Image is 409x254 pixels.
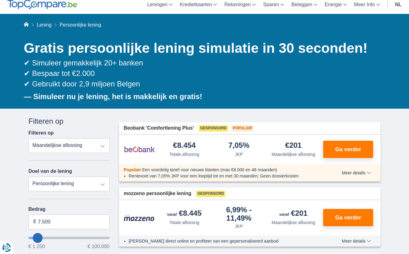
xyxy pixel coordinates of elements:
span: Populair [124,167,141,172]
div: JKP [235,151,243,157]
img: product.pl.alt Mozzeno [124,214,155,221]
input: wantToBorrow [28,237,110,239]
label: Filteren op [28,130,54,136]
span: mozzeno persoonlijke lening [124,190,192,197]
img: product.pl.alt Beobank [124,142,155,157]
div: 7,05% [228,142,249,150]
button: Ga verder [323,209,373,226]
button: Ga verder [323,141,373,158]
span: Persoonlijke lening [60,22,101,27]
span: € [33,218,36,225]
div: Totale aflossing [169,151,199,157]
span: Een voordelig tarief voor nieuwe klanten (max €8.000 en 48 maanden) [142,167,277,172]
div: JKP [235,223,243,229]
span: Beobank 'Comfortlening Plus' [124,125,194,132]
span: Meer details [342,239,371,243]
a: Home [24,22,29,27]
button: Meer details [337,239,376,244]
div: Maandelijkse aflossing [272,219,315,226]
span: Ga verder [335,215,361,220]
li: Rentevoet van 7,05% JKP voor een looptijd tot en met 30 maanden; Geen dossierkosten [129,173,319,179]
span: € 100.000 [87,244,109,249]
span: Gesponsord [199,125,228,131]
h1: Gratis persoonlijke lening simulatie in 30 seconden! [24,39,381,58]
span: € 1.250 [28,244,45,249]
div: ✔ Simuleer gemakkelijk 20+ banken ✔ Bespaar tot €2.000 ✔ Gebruikt door 2,9 miljoen Belgen [24,58,381,90]
span: Populair [232,125,253,131]
a: Lening [37,22,52,27]
label: Doel van de lening [28,169,72,174]
li: [PERSON_NAME] direct online en profiteer van een gepersonaliseerd aanbod [129,238,319,244]
label: Bedrag [28,206,110,212]
div: Maandelijkse aflossing [272,151,315,157]
div: : [119,167,324,173]
span: Meer details [342,171,371,175]
span: Gesponsord [196,191,225,197]
button: Meer details [337,170,376,175]
div: €201 [285,142,301,150]
div: €8.445 [167,210,201,218]
div: Totale aflossing [169,219,199,226]
div: Filteren op [28,116,110,127]
span: Ga verder [335,147,361,152]
b: — Simuleer nu je lening, het is makkelijk en gratis! [24,92,202,101]
div: €201 [279,210,307,218]
div: 6,99% [214,206,264,222]
div: €8.454 [173,142,196,150]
